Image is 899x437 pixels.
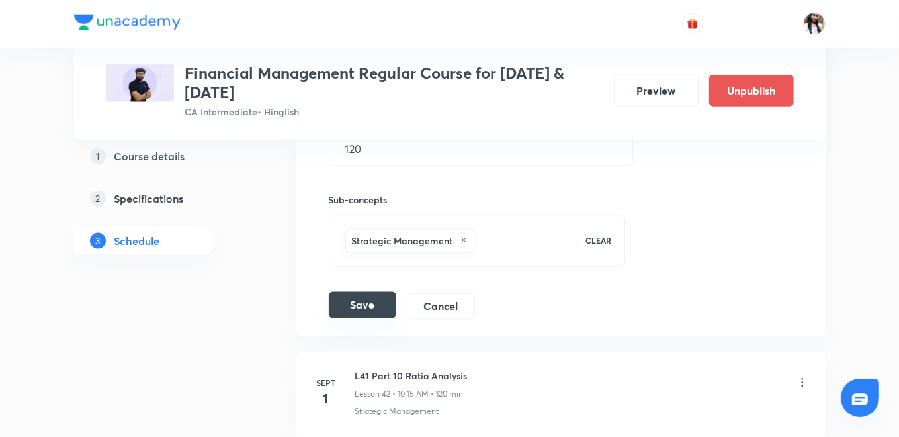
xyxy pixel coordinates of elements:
[709,75,794,107] button: Unpublish
[114,232,159,248] h5: Schedule
[355,388,464,400] p: Lesson 42 • 10:15 AM • 120 min
[90,148,106,164] p: 1
[682,13,703,34] button: avatar
[352,234,453,248] h6: Strategic Management
[114,148,185,164] h5: Course details
[74,142,254,169] a: 1Course details
[74,15,181,30] img: Company Logo
[90,190,106,206] p: 2
[185,105,603,119] p: CA Intermediate • Hinglish
[803,13,826,35] img: Bismita Dutta
[329,193,626,207] h6: Sub-concepts
[614,75,699,107] button: Preview
[313,377,339,389] h6: Sept
[329,292,396,318] button: Save
[313,389,339,409] h4: 1
[585,234,611,246] p: CLEAR
[74,185,254,211] a: 2Specifications
[407,293,475,320] button: Cancel
[329,132,632,166] input: 120
[185,64,603,102] h3: Financial Management Regular Course for [DATE] & [DATE]
[74,15,181,34] a: Company Logo
[90,232,106,248] p: 3
[687,18,699,30] img: avatar
[355,405,439,417] p: Strategic Management
[355,369,468,383] h6: L41 Part 10 Ratio Analysis
[114,190,183,206] h5: Specifications
[106,64,174,102] img: BADD264C-4CD8-46FB-9443-E903335F4D38_plus.png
